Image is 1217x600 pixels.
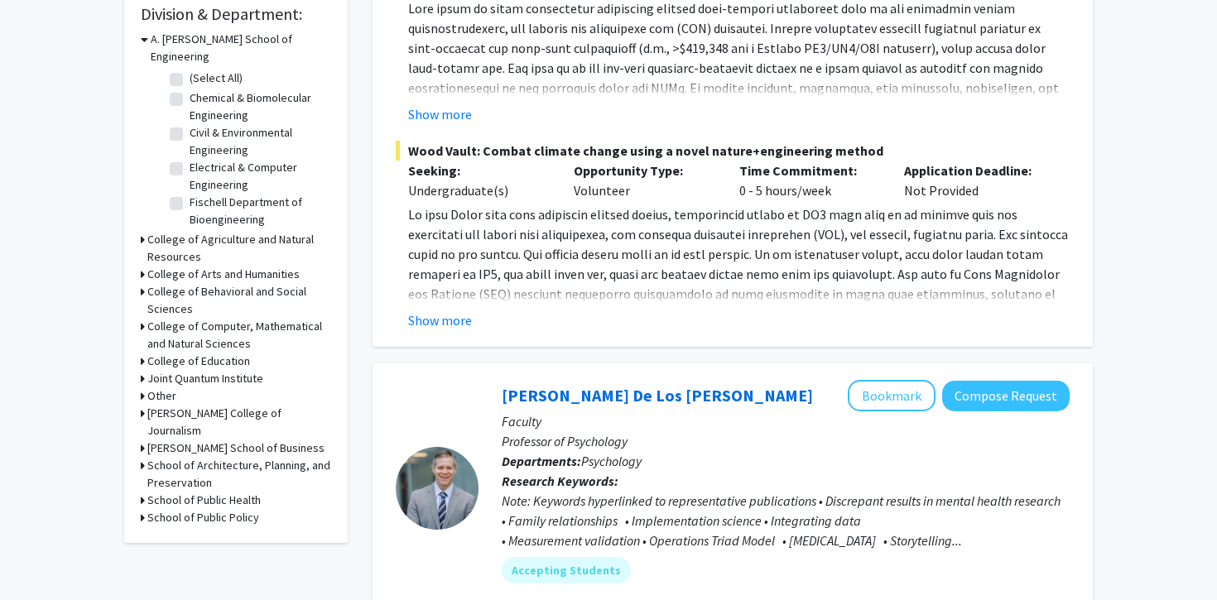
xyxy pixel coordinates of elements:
span: Psychology [581,453,642,469]
div: Undergraduate(s) [408,180,549,200]
button: Compose Request to Andres De Los Reyes [942,381,1070,411]
h3: Other [147,387,176,405]
p: Time Commitment: [739,161,880,180]
p: Professor of Psychology [502,431,1070,451]
p: Application Deadline: [904,161,1045,180]
label: Chemical & Biomolecular Engineering [190,89,327,124]
h3: College of Behavioral and Social Sciences [147,283,331,318]
h3: School of Public Policy [147,509,259,526]
button: Show more [408,310,472,330]
label: Civil & Environmental Engineering [190,124,327,159]
div: Note: Keywords hyperlinked to representative publications • Discrepant results in mental health r... [502,491,1070,550]
h3: College of Education [147,353,250,370]
h3: School of Public Health [147,492,261,509]
div: Volunteer [561,161,727,200]
h2: Division & Department: [141,4,331,24]
a: [PERSON_NAME] De Los [PERSON_NAME] [502,385,813,406]
h3: School of Architecture, Planning, and Preservation [147,457,331,492]
label: Materials Science & Engineering [190,228,327,263]
p: Lo ipsu Dolor sita cons adipiscin elitsed doeius, temporincid utlabo et DO3 magn aliq en ad minim... [408,204,1070,562]
label: Fischell Department of Bioengineering [190,194,327,228]
label: Electrical & Computer Engineering [190,159,327,194]
h3: College of Arts and Humanities [147,266,300,283]
button: Add Andres De Los Reyes to Bookmarks [848,380,936,411]
iframe: Chat [12,526,70,588]
div: Not Provided [892,161,1057,200]
h3: Joint Quantum Institute [147,370,263,387]
h3: College of Computer, Mathematical and Natural Sciences [147,318,331,353]
label: (Select All) [190,70,243,87]
b: Research Keywords: [502,473,618,489]
p: Faculty [502,411,1070,431]
p: Seeking: [408,161,549,180]
p: Opportunity Type: [574,161,714,180]
span: Wood Vault: Combat climate change using a novel nature+engineering method [396,141,1070,161]
h3: [PERSON_NAME] School of Business [147,439,325,457]
h3: A. [PERSON_NAME] School of Engineering [151,31,331,65]
h3: College of Agriculture and Natural Resources [147,231,331,266]
div: 0 - 5 hours/week [727,161,892,200]
h3: [PERSON_NAME] College of Journalism [147,405,331,439]
b: Departments: [502,453,581,469]
button: Show more [408,104,472,124]
mat-chip: Accepting Students [502,557,631,583]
